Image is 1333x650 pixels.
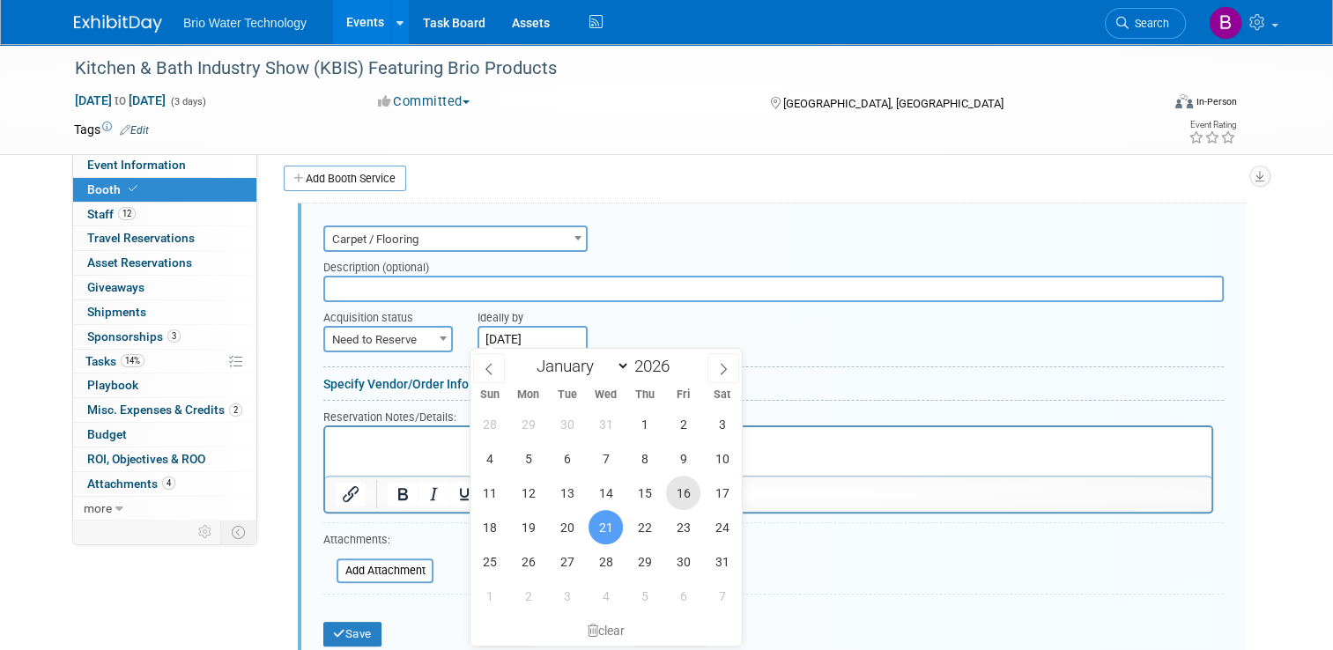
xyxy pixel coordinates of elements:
span: [GEOGRAPHIC_DATA], [GEOGRAPHIC_DATA] [783,97,1003,110]
span: February 6, 2026 [666,579,700,613]
a: Specify Vendor/Order Info [323,377,469,391]
span: 14% [121,354,144,367]
span: January 4, 2026 [472,441,507,476]
a: Playbook [73,373,256,397]
span: January 31, 2026 [705,544,739,579]
span: January 29, 2026 [627,544,662,579]
span: Staff [87,207,136,221]
button: Italic [418,482,448,506]
span: January 26, 2026 [511,544,545,579]
span: Travel Reservations [87,231,195,245]
span: Thu [626,389,664,401]
a: Add Booth Service [284,166,406,191]
span: December 31, 2025 [589,407,623,441]
a: more [73,497,256,521]
span: January 19, 2026 [511,510,545,544]
div: Ideally by [478,302,1146,326]
span: Attachments [87,476,175,491]
span: January 9, 2026 [666,441,700,476]
td: Personalize Event Tab Strip [190,521,221,543]
button: Underline [449,482,479,506]
td: Toggle Event Tabs [221,521,257,543]
span: January 1, 2026 [627,407,662,441]
span: January 14, 2026 [589,476,623,510]
a: Budget [73,423,256,447]
span: January 5, 2026 [511,441,545,476]
span: January 6, 2026 [550,441,584,476]
span: Brio Water Technology [183,16,307,30]
span: January 23, 2026 [666,510,700,544]
span: January 24, 2026 [705,510,739,544]
span: Event Information [87,158,186,172]
span: January 15, 2026 [627,476,662,510]
span: to [112,93,129,107]
span: Booth [87,182,141,196]
span: Sponsorships [87,329,181,343]
i: Booth reservation complete [129,184,137,194]
span: ROI, Objectives & ROO [87,452,205,466]
span: (3 days) [169,96,206,107]
input: Year [630,356,683,376]
span: Search [1129,17,1169,30]
a: Staff12 [73,203,256,226]
span: January 27, 2026 [550,544,584,579]
div: Event Rating [1189,121,1236,129]
span: January 8, 2026 [627,441,662,476]
span: January 13, 2026 [550,476,584,510]
a: Booth [73,178,256,202]
span: more [84,501,112,515]
a: Tasks14% [73,350,256,373]
div: Kitchen & Bath Industry Show (KBIS) Featuring Brio Products [69,53,1138,85]
a: Travel Reservations [73,226,256,250]
a: Search [1105,8,1186,39]
img: Brandye Gahagan [1209,6,1242,40]
span: Asset Reservations [87,255,192,270]
span: Mon [509,389,548,401]
span: Wed [587,389,626,401]
span: December 30, 2025 [550,407,584,441]
span: 12 [118,207,136,220]
span: February 1, 2026 [472,579,507,613]
span: January 18, 2026 [472,510,507,544]
a: Attachments4 [73,472,256,496]
span: 3 [167,329,181,343]
span: January 22, 2026 [627,510,662,544]
span: January 2, 2026 [666,407,700,441]
span: January 10, 2026 [705,441,739,476]
span: Sun [470,389,509,401]
a: Misc. Expenses & Credits2 [73,398,256,422]
span: January 30, 2026 [666,544,700,579]
a: Giveaways [73,276,256,299]
span: February 3, 2026 [550,579,584,613]
span: Carpet / Flooring [323,225,588,252]
a: Event Information [73,153,256,177]
td: Tags [74,121,149,138]
span: January 16, 2026 [666,476,700,510]
span: Tue [548,389,587,401]
span: Need to Reserve [325,328,451,352]
div: Description (optional) [323,252,1224,276]
div: Reservation Notes/Details: [323,408,1213,425]
span: Playbook [87,378,138,392]
img: ExhibitDay [74,15,162,33]
span: January 12, 2026 [511,476,545,510]
button: Save [323,622,381,646]
span: [DATE] [DATE] [74,92,167,108]
span: 4 [162,476,175,490]
span: January 17, 2026 [705,476,739,510]
div: Attachments: [323,532,433,552]
span: January 21, 2026 [589,510,623,544]
span: January 20, 2026 [550,510,584,544]
span: Carpet / Flooring [325,227,586,252]
span: January 7, 2026 [589,441,623,476]
span: Fri [664,389,703,401]
span: Giveaways [87,280,144,294]
a: Shipments [73,300,256,324]
span: February 2, 2026 [511,579,545,613]
button: Bold [388,482,418,506]
a: Edit [120,124,149,137]
span: Sat [703,389,742,401]
span: January 3, 2026 [705,407,739,441]
span: Misc. Expenses & Credits [87,403,242,417]
iframe: Rich Text Area [325,427,1211,476]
